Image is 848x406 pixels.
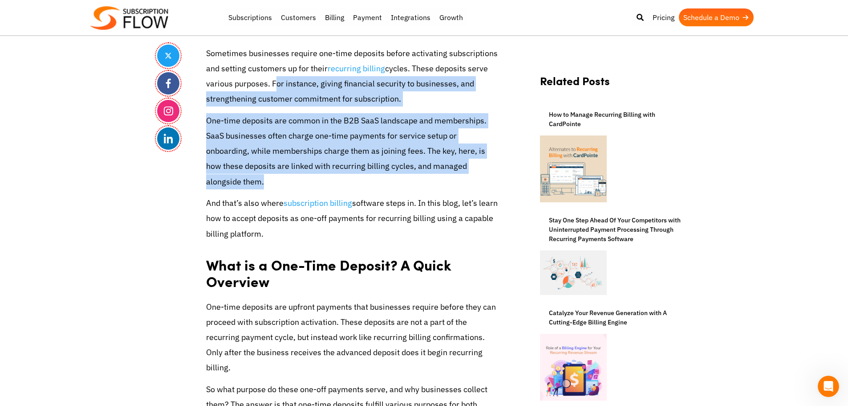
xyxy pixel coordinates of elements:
img: Cutting-Edge Billing Engine [540,334,607,401]
button: Send a message… [153,288,167,303]
a: Catalyze Your Revenue Generation with A Cutting-Edge Billing Engine [540,308,682,327]
button: Emoji picker [14,292,21,299]
a: How to Manage Recurring Billing with CardPointe [540,110,682,129]
a: Integrations [386,8,435,26]
a: Schedule a Demo [679,8,754,26]
div: Close [156,4,172,20]
a: Stay One Step Ahead Of Your Competitors with Uninterrupted Payment Processing Through Recurring P... [540,216,682,244]
img: Recurring billing with Cardpointe [540,135,607,202]
a: Subscriptions [224,8,276,26]
img: recurring payments processing [540,250,607,295]
a: Pricing [648,8,679,26]
button: go back [6,4,23,21]
p: Sometimes businesses require one-time deposits before activating subscriptions and setting custom... [206,46,500,107]
strong: What is a One-Time Deposit? A Quick Overview [206,254,451,291]
p: And that’s also where software steps in. In this blog, let’s learn how to accept deposits as one-... [206,196,500,242]
div: Profile image for SF [25,5,40,19]
img: Subscriptionflow [90,6,168,30]
button: Home [139,4,156,21]
a: Payment [349,8,386,26]
a: Customers [276,8,321,26]
textarea: Message… [8,273,170,288]
h1: SubscriptionFlow Inc [43,4,117,11]
a: Growth [435,8,467,26]
iframe: Intercom live chat [818,376,839,397]
a: Billing [321,8,349,26]
h2: Related Posts [540,74,682,96]
p: One-time deposits are upfront payments that businesses require before they can proceed with subsc... [206,299,500,376]
button: Start recording [57,292,64,299]
p: One-time deposits are common in the B2B SaaS landscape and memberships. SaaS businesses often cha... [206,113,500,189]
button: Gif picker [28,292,35,299]
button: Upload attachment [42,292,49,299]
a: subscription billing [284,198,352,208]
a: recurring billing [328,63,385,74]
p: As soon as we can [50,11,104,20]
